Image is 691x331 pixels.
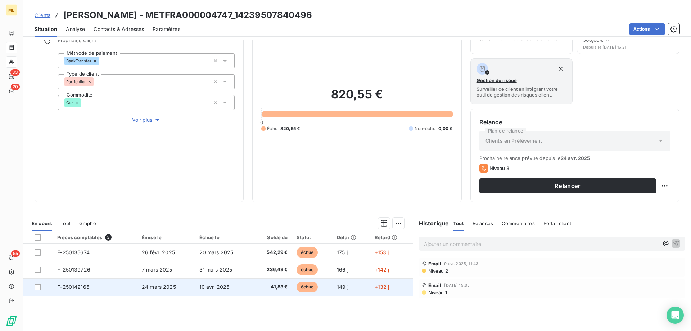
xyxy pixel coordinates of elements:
[375,284,389,290] span: +132 j
[11,250,20,257] span: 55
[257,234,288,240] div: Solde dû
[11,84,20,90] span: 20
[453,220,464,226] span: Tout
[6,71,17,82] a: 33
[375,249,389,255] span: +153 j
[629,23,665,35] button: Actions
[261,87,452,109] h2: 820,55 €
[63,9,312,22] h3: [PERSON_NAME] - METFRA000004747_14239507840496
[57,234,133,241] div: Pièces comptables
[66,100,73,105] span: Gaz
[35,26,57,33] span: Situation
[199,267,232,273] span: 31 mars 2025
[485,137,542,144] span: Clients en Prélèvement
[257,283,288,291] span: 41,83 €
[35,12,50,18] span: Clients
[444,283,470,287] span: [DATE] 15:35
[477,86,567,98] span: Surveiller ce client en intégrant votre outil de gestion des risques client.
[6,4,17,16] div: ME
[57,284,89,290] span: F-250142165
[66,59,91,63] span: BankTransfer
[583,37,604,43] span: 500,00 €
[199,249,234,255] span: 20 mars 2025
[543,220,571,226] span: Portail client
[79,220,96,226] span: Graphe
[153,26,180,33] span: Paramètres
[561,155,590,161] span: 24 avr. 2025
[35,12,50,19] a: Clients
[10,69,20,76] span: 33
[132,116,161,124] span: Voir plus
[142,249,175,255] span: 26 févr. 2025
[260,120,263,125] span: 0
[444,261,478,266] span: 9 avr. 2025, 11:43
[297,282,318,292] span: échue
[66,26,85,33] span: Analyse
[57,249,90,255] span: F-250135674
[583,45,673,49] span: Depuis le [DATE] 16:21
[94,26,144,33] span: Contacts & Adresses
[142,284,176,290] span: 24 mars 2025
[428,261,442,267] span: Email
[57,267,90,273] span: F-250139726
[470,58,573,104] button: Gestion du risqueSurveiller ce client en intégrant votre outil de gestion des risques client.
[142,267,172,273] span: 7 mars 2025
[267,125,277,132] span: Échu
[142,234,191,240] div: Émise le
[6,85,17,97] a: 20
[337,249,348,255] span: 175 j
[297,234,329,240] div: Statut
[94,79,100,85] input: Ajouter une valeur
[428,268,448,274] span: Niveau 2
[280,125,300,132] span: 820,55 €
[257,249,288,256] span: 542,29 €
[477,77,517,83] span: Gestion du risque
[257,266,288,273] span: 236,43 €
[428,282,442,288] span: Email
[502,220,535,226] span: Commentaires
[489,165,509,171] span: Niveau 3
[479,155,670,161] span: Prochaine relance prévue depuis le
[479,178,656,193] button: Relancer
[438,125,453,132] span: 0,00 €
[32,220,52,226] span: En cours
[297,247,318,258] span: échue
[105,234,112,241] span: 3
[337,234,366,240] div: Délai
[473,220,493,226] span: Relances
[337,267,348,273] span: 166 j
[413,219,449,228] h6: Historique
[415,125,435,132] span: Non-échu
[58,116,235,124] button: Voir plus
[297,264,318,275] span: échue
[60,220,71,226] span: Tout
[337,284,348,290] span: 149 j
[99,58,105,64] input: Ajouter une valeur
[6,315,17,327] img: Logo LeanPay
[428,290,447,295] span: Niveau 1
[479,118,670,126] h6: Relance
[199,234,248,240] div: Échue le
[66,80,86,84] span: Particulier
[58,37,235,48] span: Propriétés Client
[375,267,389,273] span: +142 j
[199,284,230,290] span: 10 avr. 2025
[81,99,87,106] input: Ajouter une valeur
[375,234,408,240] div: Retard
[667,307,684,324] div: Open Intercom Messenger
